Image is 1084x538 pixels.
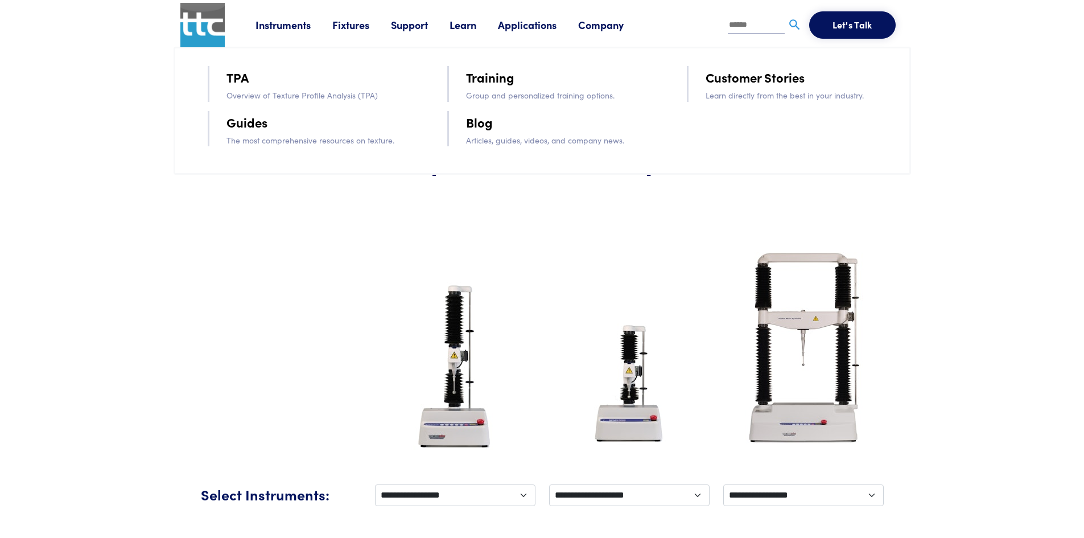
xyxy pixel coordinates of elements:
a: Blog [466,112,493,132]
p: Articles, guides, videos, and company news. [466,134,655,146]
button: Let's Talk [809,11,896,39]
a: Instruments [255,18,332,32]
a: Training [466,67,514,87]
a: Learn [450,18,498,32]
p: Overview of Texture Profile Analysis (TPA) [226,89,415,101]
a: Customer Stories [706,67,805,87]
img: ta-hd-analyzer.jpg [727,234,880,462]
p: Group and personalized training options. [466,89,655,101]
p: The most comprehensive resources on texture. [226,134,415,146]
a: Guides [226,112,267,132]
p: Learn directly from the best in your industry. [706,89,895,101]
img: ttc_logo_1x1_v1.0.png [180,3,225,47]
a: Company [578,18,645,32]
h1: Compare Texture Analyzers [201,142,884,175]
a: Support [391,18,450,32]
img: ta-xt-plus-analyzer.jpg [402,277,508,462]
a: TPA [226,67,249,87]
img: ta-xt-express-analyzer.jpg [580,305,678,462]
a: Applications [498,18,578,32]
a: Fixtures [332,18,391,32]
h5: Select Instruments: [201,484,361,504]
